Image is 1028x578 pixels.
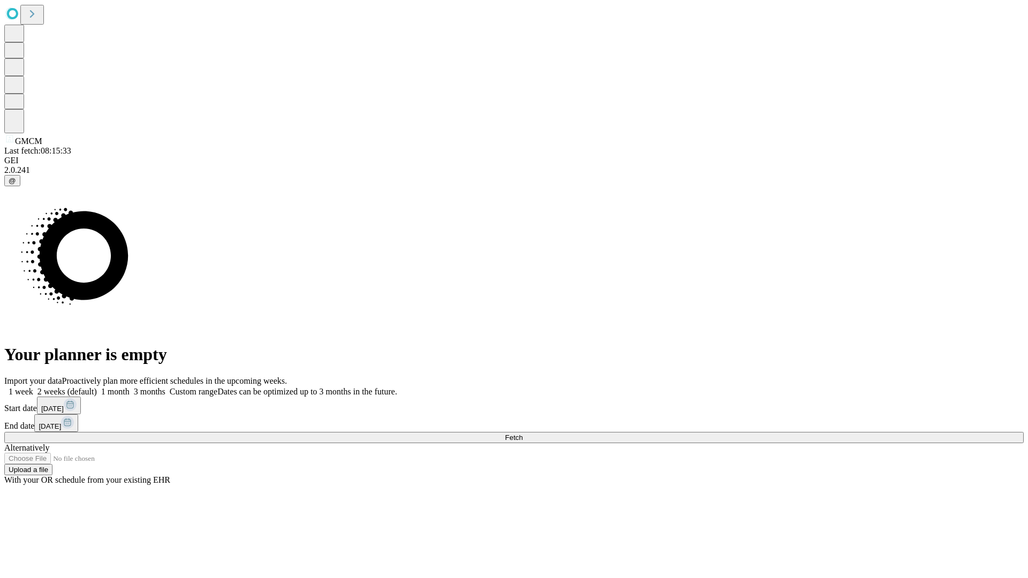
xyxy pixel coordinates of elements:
[4,146,71,155] span: Last fetch: 08:15:33
[101,387,130,396] span: 1 month
[37,387,97,396] span: 2 weeks (default)
[4,443,49,452] span: Alternatively
[4,175,20,186] button: @
[4,376,62,385] span: Import your data
[4,475,170,484] span: With your OR schedule from your existing EHR
[4,345,1024,364] h1: Your planner is empty
[4,414,1024,432] div: End date
[15,136,42,146] span: GMCM
[4,397,1024,414] div: Start date
[134,387,165,396] span: 3 months
[34,414,78,432] button: [DATE]
[39,422,61,430] span: [DATE]
[505,433,523,442] span: Fetch
[4,464,52,475] button: Upload a file
[9,387,33,396] span: 1 week
[170,387,217,396] span: Custom range
[41,405,64,413] span: [DATE]
[37,397,81,414] button: [DATE]
[9,177,16,185] span: @
[4,156,1024,165] div: GEI
[4,432,1024,443] button: Fetch
[62,376,287,385] span: Proactively plan more efficient schedules in the upcoming weeks.
[4,165,1024,175] div: 2.0.241
[217,387,397,396] span: Dates can be optimized up to 3 months in the future.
